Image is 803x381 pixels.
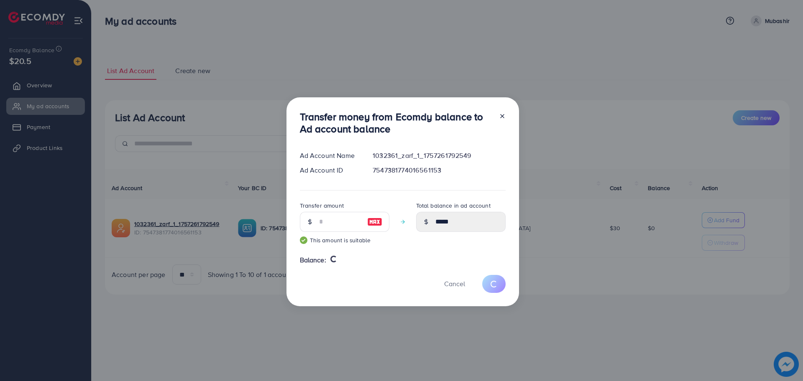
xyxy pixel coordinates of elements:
[366,151,512,160] div: 1032361_zarf_1_1757261792549
[444,279,465,288] span: Cancel
[300,201,344,210] label: Transfer amount
[293,151,366,160] div: Ad Account Name
[367,217,382,227] img: image
[293,165,366,175] div: Ad Account ID
[300,236,389,244] small: This amount is suitable
[300,236,307,244] img: guide
[434,275,476,293] button: Cancel
[300,255,326,265] span: Balance:
[300,111,492,135] h3: Transfer money from Ecomdy balance to Ad account balance
[366,165,512,175] div: 7547381774016561153
[416,201,491,210] label: Total balance in ad account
